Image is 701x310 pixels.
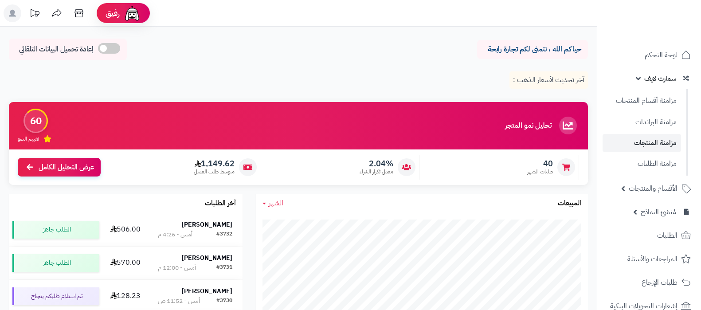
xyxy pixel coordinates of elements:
[505,122,552,130] h3: تحليل نمو المتجر
[106,8,120,19] span: رفيق
[642,276,678,289] span: طلبات الإرجاع
[12,221,99,239] div: الطلب جاهز
[641,7,693,25] img: logo-2.png
[527,168,553,176] span: طلبات الشهر
[603,113,681,132] a: مزامنة البراندات
[18,158,101,177] a: عرض التحليل الكامل
[603,154,681,173] a: مزامنة الطلبات
[23,4,46,24] a: تحديثات المنصة
[182,253,232,263] strong: [PERSON_NAME]
[12,287,99,305] div: تم استلام طلبكم بنجاح
[360,168,393,176] span: معدل تكرار الشراء
[103,213,148,246] td: 506.00
[603,272,696,293] a: طلبات الإرجاع
[205,200,236,208] h3: آخر الطلبات
[509,71,588,89] p: آخر تحديث لأسعار الذهب :
[158,263,196,272] div: أمس - 12:00 م
[19,44,94,55] span: إعادة تحميل البيانات التلقائي
[645,49,678,61] span: لوحة التحكم
[627,253,678,265] span: المراجعات والأسئلة
[657,229,678,242] span: الطلبات
[39,162,94,173] span: عرض التحليل الكامل
[360,159,393,169] span: 2.04%
[484,44,581,55] p: حياكم الله ، نتمنى لكم تجارة رابحة
[603,248,696,270] a: المراجعات والأسئلة
[641,206,676,218] span: مُنشئ النماذج
[182,220,232,229] strong: [PERSON_NAME]
[603,134,681,152] a: مزامنة المنتجات
[18,135,39,143] span: تقييم النمو
[194,168,235,176] span: متوسط طلب العميل
[12,254,99,272] div: الطلب جاهز
[527,159,553,169] span: 40
[216,297,232,306] div: #3730
[603,225,696,246] a: الطلبات
[158,297,200,306] div: أمس - 11:52 ص
[269,198,283,208] span: الشهر
[629,182,678,195] span: الأقسام والمنتجات
[262,198,283,208] a: الشهر
[216,230,232,239] div: #3732
[603,91,681,110] a: مزامنة أقسام المنتجات
[194,159,235,169] span: 1,149.62
[158,230,192,239] div: أمس - 4:26 م
[103,247,148,279] td: 570.00
[216,263,232,272] div: #3731
[644,72,676,85] span: سمارت لايف
[603,44,696,66] a: لوحة التحكم
[558,200,581,208] h3: المبيعات
[123,4,141,22] img: ai-face.png
[182,286,232,296] strong: [PERSON_NAME]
